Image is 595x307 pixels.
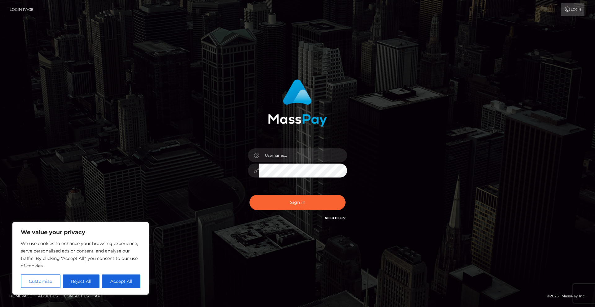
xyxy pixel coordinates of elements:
div: © 2025 , MassPay Inc. [547,293,590,300]
input: Username... [259,148,347,162]
p: We value your privacy [21,229,140,236]
img: MassPay Login [268,79,327,127]
a: Contact Us [61,291,91,301]
a: Need Help? [325,216,346,220]
p: We use cookies to enhance your browsing experience, serve personalised ads or content, and analys... [21,240,140,270]
a: About Us [36,291,60,301]
button: Customise [21,274,60,288]
a: API [92,291,104,301]
button: Accept All [102,274,140,288]
button: Sign in [249,195,346,210]
a: Login Page [10,3,33,16]
button: Reject All [63,274,100,288]
a: Login [561,3,584,16]
a: Homepage [7,291,34,301]
div: We value your privacy [12,222,149,295]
